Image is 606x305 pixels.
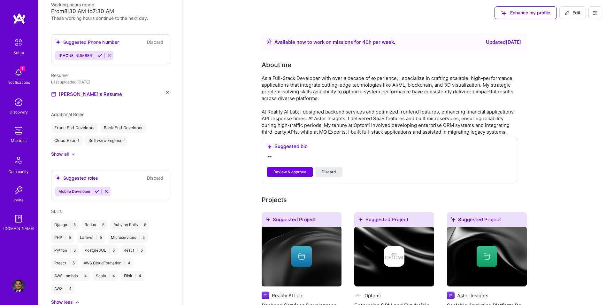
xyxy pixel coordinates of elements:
[51,258,78,268] div: Preact 5
[51,245,79,255] div: Python 5
[51,220,79,230] div: Django 5
[364,292,381,299] div: Optomi
[11,153,26,168] img: Community
[12,36,25,49] img: setup
[51,79,169,85] div: Last uploaded: [DATE]
[135,273,136,278] span: |
[12,184,25,197] img: Invite
[322,169,336,175] span: Discard
[110,220,150,230] div: Ruby on Rails 5
[267,167,313,177] button: Review & approve
[65,235,66,240] span: |
[55,39,61,45] i: icon SuggestedTeams
[120,245,146,255] div: React 5
[51,15,169,21] div: These working hours continue to the next day.
[262,212,341,229] div: Suggested Project
[51,8,169,15] div: From 8:30 AM to 7:30 AM
[51,73,68,78] span: Resume
[7,79,30,86] div: Notifications
[101,123,146,133] div: Back-End Developer
[354,292,362,299] img: Company logo
[51,112,84,117] span: Additional Roles
[11,279,27,292] a: User Avatar
[384,246,404,267] img: Company logo
[51,92,56,97] img: Resume
[267,144,272,149] i: icon SuggestedTeams
[51,208,62,214] span: Skills
[262,227,341,287] img: cover
[262,60,291,70] div: Tell us a little about yourself
[486,38,522,46] div: Updated [DATE]
[145,174,165,182] button: Discard
[13,49,24,56] div: Setup
[95,189,99,194] i: Accept
[14,197,24,203] div: Invite
[58,189,91,194] span: Mobile Developer
[274,38,395,46] div: Available now to work on missions for h per week .
[13,13,26,24] img: logo
[354,212,434,229] div: Suggested Project
[559,6,586,19] div: null
[262,60,291,70] div: About me
[65,286,66,291] span: |
[97,53,102,58] i: Accept
[358,217,363,222] i: icon SuggestedTeams
[140,222,142,227] span: |
[124,261,125,266] span: |
[12,279,25,292] img: User Avatar
[262,195,287,205] div: Projects
[51,90,122,98] a: [PERSON_NAME]'s Resume
[12,212,25,225] img: guide book
[98,222,100,227] span: |
[121,271,144,281] div: Elixir 4
[85,136,127,146] div: Software Engineer
[12,96,25,109] img: discovery
[109,273,110,278] span: |
[58,53,94,58] span: [PHONE_NUMBER]
[55,175,61,181] i: icon SuggestedTeams
[70,222,71,227] span: |
[265,217,270,222] i: icon SuggestedTeams
[262,75,517,135] div: As a Full-Stack Developer with over a decade of experience, I specialize in crafting scalable, hi...
[354,227,434,287] img: cover
[81,258,134,268] div: AWS CloudFormation 4
[51,2,94,7] span: Working hours range
[315,167,342,177] button: Discard
[3,225,34,232] div: [DOMAIN_NAME]
[457,292,488,299] div: Aster Insights
[108,232,148,243] div: Microservices 5
[55,39,119,45] div: Suggested Phone Number
[10,109,28,115] div: Discovery
[447,227,527,287] img: cover
[559,6,586,19] button: Edit
[51,136,83,146] div: Cloud Expert
[139,235,140,240] span: |
[262,292,269,299] img: Company logo
[51,284,75,294] div: AWS 4
[109,248,110,253] span: |
[451,217,456,222] i: icon SuggestedTeams
[93,271,118,281] div: Scala 4
[104,189,109,194] i: Reject
[77,232,105,243] div: Laravel 5
[70,248,71,253] span: |
[69,261,70,266] span: |
[107,53,111,58] i: Reject
[267,155,512,162] div: " "
[51,271,90,281] div: AWS Lambda 4
[137,248,138,253] span: |
[565,10,580,16] span: Edit
[447,212,527,229] div: Suggested Project
[81,220,108,230] div: Redux 5
[12,66,25,79] img: bell
[55,175,98,181] div: Suggested roles
[362,39,369,45] span: 40
[166,90,169,94] i: icon Close
[267,143,512,150] div: Suggested bio
[51,123,98,133] div: Front-End Developer
[20,66,25,71] span: 1
[81,245,118,255] div: PostgreSQL 5
[12,124,25,137] img: teamwork
[272,292,302,299] div: Reality AI Lab
[273,169,306,175] span: Review & approve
